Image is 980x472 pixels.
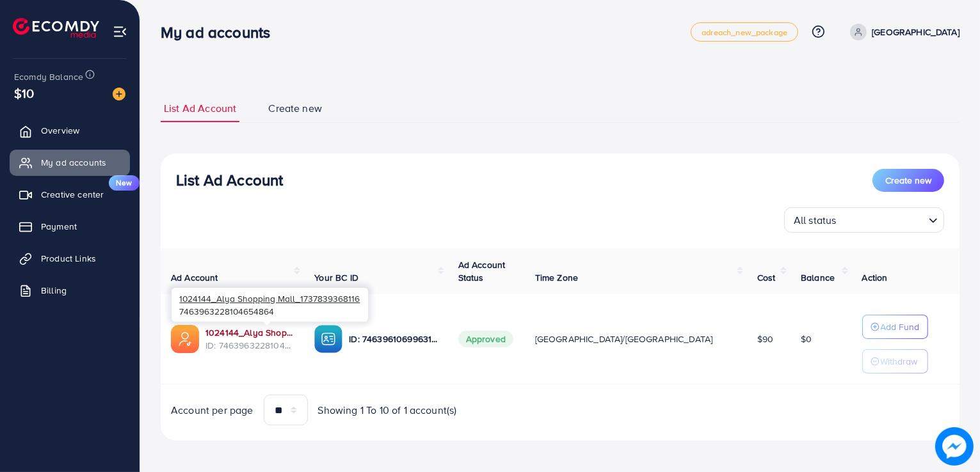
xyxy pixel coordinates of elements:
[791,211,839,230] span: All status
[935,427,974,466] img: image
[314,271,358,284] span: Your BC ID
[885,174,931,187] span: Create new
[10,214,130,239] a: Payment
[205,339,294,352] span: ID: 7463963228104654864
[862,315,928,339] button: Add Fund
[172,288,368,322] div: 7463963228104654864
[113,88,125,100] img: image
[840,208,924,230] input: Search for option
[881,354,918,369] p: Withdraw
[881,319,920,334] p: Add Fund
[318,403,457,418] span: Showing 1 To 10 of 1 account(s)
[161,23,280,42] h3: My ad accounts
[41,188,104,201] span: Creative center
[862,271,888,284] span: Action
[14,70,83,83] span: Ecomdy Balance
[41,220,77,233] span: Payment
[113,24,127,39] img: menu
[41,156,106,169] span: My ad accounts
[171,271,218,284] span: Ad Account
[458,258,506,284] span: Ad Account Status
[349,331,437,347] p: ID: 7463961069963182096
[109,175,140,191] span: New
[691,22,798,42] a: adreach_new_package
[268,101,322,116] span: Create new
[10,118,130,143] a: Overview
[845,24,960,40] a: [GEOGRAPHIC_DATA]
[41,124,79,137] span: Overview
[757,333,773,345] span: $90
[784,207,944,233] div: Search for option
[535,333,713,345] span: [GEOGRAPHIC_DATA]/[GEOGRAPHIC_DATA]
[14,84,34,102] span: $10
[872,24,960,40] p: [GEOGRAPHIC_DATA]
[801,271,835,284] span: Balance
[314,325,342,353] img: ic-ba-acc.ded83a64.svg
[176,171,283,189] h3: List Ad Account
[10,150,130,175] a: My ad accounts
[458,331,513,347] span: Approved
[179,292,360,304] span: 1024144_Alya Shopping Mall_1737839368116
[757,271,776,284] span: Cost
[205,326,294,339] a: 1024144_Alya Shopping Mall_1737839368116
[10,246,130,271] a: Product Links
[801,333,812,345] span: $0
[872,169,944,192] button: Create new
[41,252,96,265] span: Product Links
[13,18,99,38] img: logo
[862,349,928,374] button: Withdraw
[41,284,67,297] span: Billing
[10,278,130,303] a: Billing
[171,325,199,353] img: ic-ads-acc.e4c84228.svg
[702,28,787,36] span: adreach_new_package
[10,182,130,207] a: Creative centerNew
[164,101,236,116] span: List Ad Account
[535,271,578,284] span: Time Zone
[171,403,253,418] span: Account per page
